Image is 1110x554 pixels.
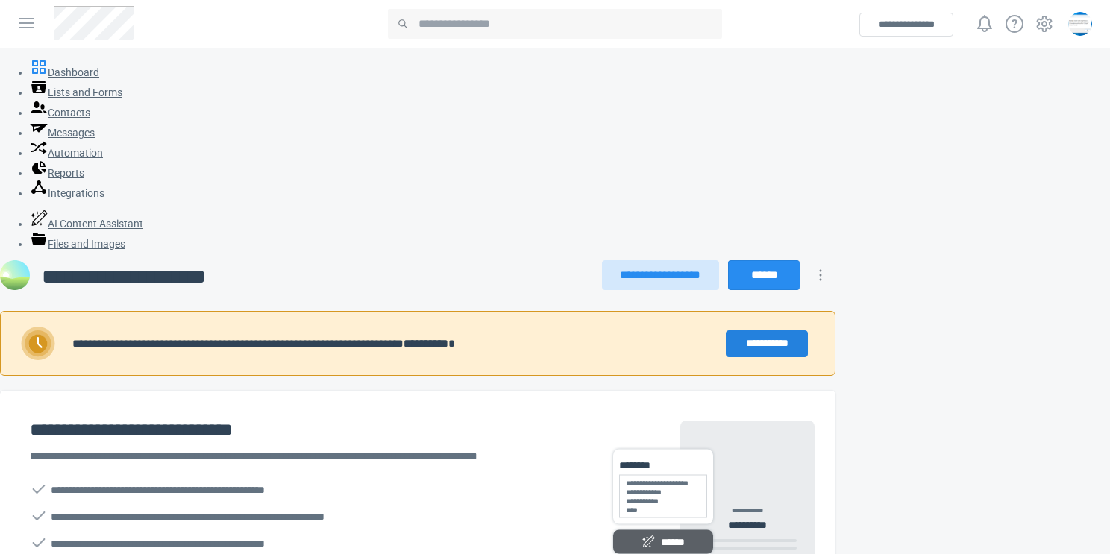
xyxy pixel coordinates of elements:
a: Messages [30,127,95,139]
a: Files and Images [30,238,125,250]
a: Dashboard [30,66,99,78]
span: Reports [48,167,84,179]
span: Dashboard [48,66,99,78]
span: Files and Images [48,238,125,250]
img: avatar.png [1068,12,1092,36]
a: Automation [30,147,103,159]
span: Contacts [48,107,90,119]
a: Reports [30,167,84,179]
a: AI Content Assistant [30,218,143,230]
span: Automation [48,147,103,159]
a: Lists and Forms [30,86,122,98]
span: Lists and Forms [48,86,122,98]
a: Contacts [30,107,90,119]
span: Messages [48,127,95,139]
a: Integrations [30,187,104,199]
span: Integrations [48,187,104,199]
span: AI Content Assistant [48,218,143,230]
